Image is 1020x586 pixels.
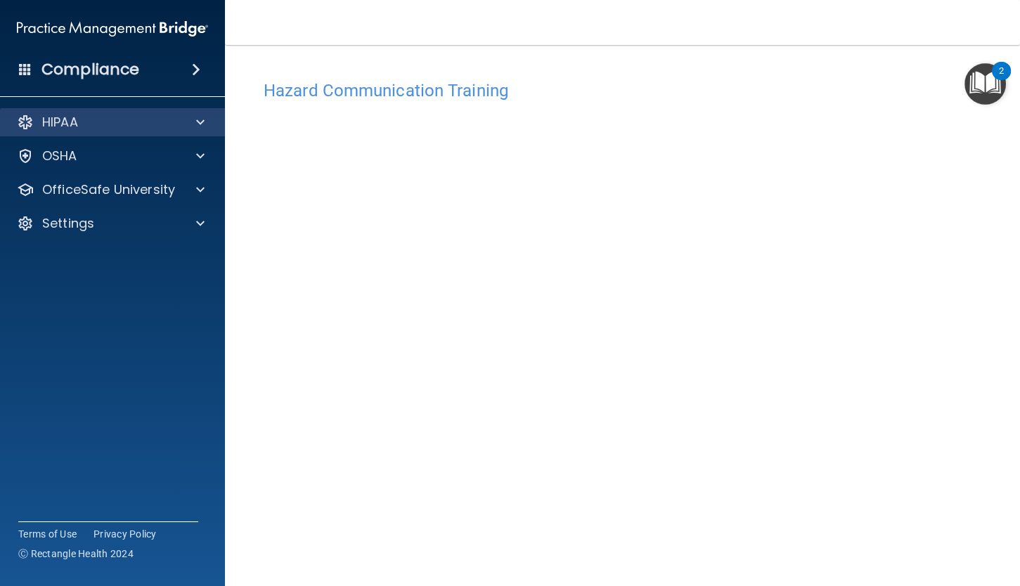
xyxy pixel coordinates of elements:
span: Ⓒ Rectangle Health 2024 [18,547,134,561]
div: 2 [999,71,1004,89]
iframe: Drift Widget Chat Controller [950,489,1003,542]
p: Settings [42,215,94,232]
a: OfficeSafe University [17,181,205,198]
a: OSHA [17,148,205,164]
a: Privacy Policy [93,527,157,541]
p: OSHA [42,148,77,164]
a: Terms of Use [18,527,77,541]
p: HIPAA [42,114,78,131]
p: OfficeSafe University [42,181,175,198]
button: Open Resource Center, 2 new notifications [964,63,1006,105]
a: HIPAA [17,114,205,131]
h4: Hazard Communication Training [264,82,981,100]
iframe: HCT [264,108,981,571]
img: PMB logo [17,15,208,43]
a: Settings [17,215,205,232]
h4: Compliance [41,60,139,79]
